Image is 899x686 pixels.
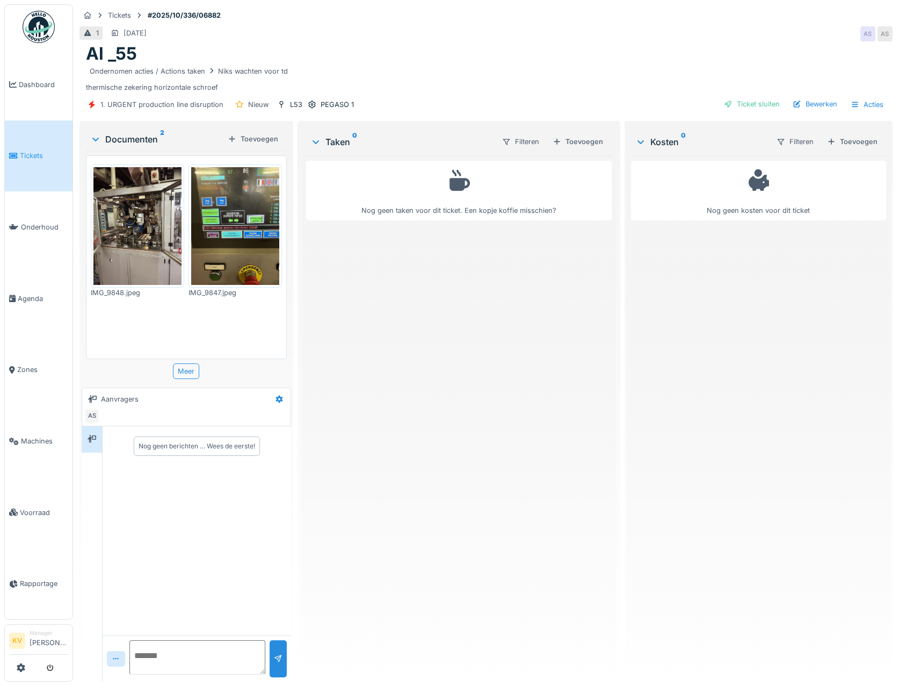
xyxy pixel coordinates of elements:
[93,167,182,284] img: uvjpr37mg9qipe85scuxswzix6xa
[720,97,784,111] div: Ticket sluiten
[18,294,68,304] span: Agenda
[20,151,68,161] span: Tickets
[681,135,686,148] sup: 0
[21,222,68,232] span: Onderhoud
[96,28,99,38] div: 1
[248,99,269,110] div: Nieuw
[101,394,139,404] div: Aanvragers
[310,135,493,148] div: Taken
[9,629,68,655] a: KV Manager[PERSON_NAME]
[21,436,68,446] span: Machines
[635,135,767,148] div: Kosten
[84,409,99,424] div: AS
[30,629,68,637] div: Manager
[124,28,147,38] div: [DATE]
[352,135,357,148] sup: 0
[20,578,68,589] span: Rapportage
[86,44,137,64] h1: Al _55
[878,26,893,41] div: AS
[160,133,164,146] sup: 2
[313,166,605,216] div: Nog geen taken voor dit ticket. Een kopje koffie misschien?
[9,633,25,649] li: KV
[139,441,255,451] div: Nog geen berichten … Wees de eerste!
[5,49,73,120] a: Dashboard
[5,334,73,406] a: Zones
[846,97,888,112] div: Acties
[5,120,73,192] a: Tickets
[86,65,886,92] div: thermische zekering horizontale schroef
[223,132,282,146] div: Toevoegen
[638,166,879,216] div: Nog geen kosten voor dit ticket
[860,26,875,41] div: AS
[823,134,882,149] div: Toevoegen
[91,288,184,298] div: IMG_9848.jpeg
[191,167,279,284] img: 9u7vx331tso8083b5nnz9kkvb41y
[189,288,282,298] div: IMG_9847.jpeg
[788,97,842,111] div: Bewerken
[19,80,68,90] span: Dashboard
[20,508,68,518] span: Voorraad
[17,365,68,375] span: Zones
[5,477,73,548] a: Voorraad
[173,363,199,379] div: Meer
[290,99,302,110] div: L53
[5,191,73,263] a: Onderhoud
[5,548,73,620] a: Rapportage
[30,629,68,652] li: [PERSON_NAME]
[772,134,818,149] div: Filteren
[5,405,73,477] a: Machines
[143,10,225,20] strong: #2025/10/336/06882
[321,99,354,110] div: PEGASO 1
[90,66,288,76] div: Ondernomen acties / Actions taken Niks wachten voor td
[90,133,223,146] div: Documenten
[108,10,131,20] div: Tickets
[23,11,55,43] img: Badge_color-CXgf-gQk.svg
[548,134,607,149] div: Toevoegen
[100,99,223,110] div: 1. URGENT production line disruption
[5,263,73,334] a: Agenda
[497,134,544,149] div: Filteren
